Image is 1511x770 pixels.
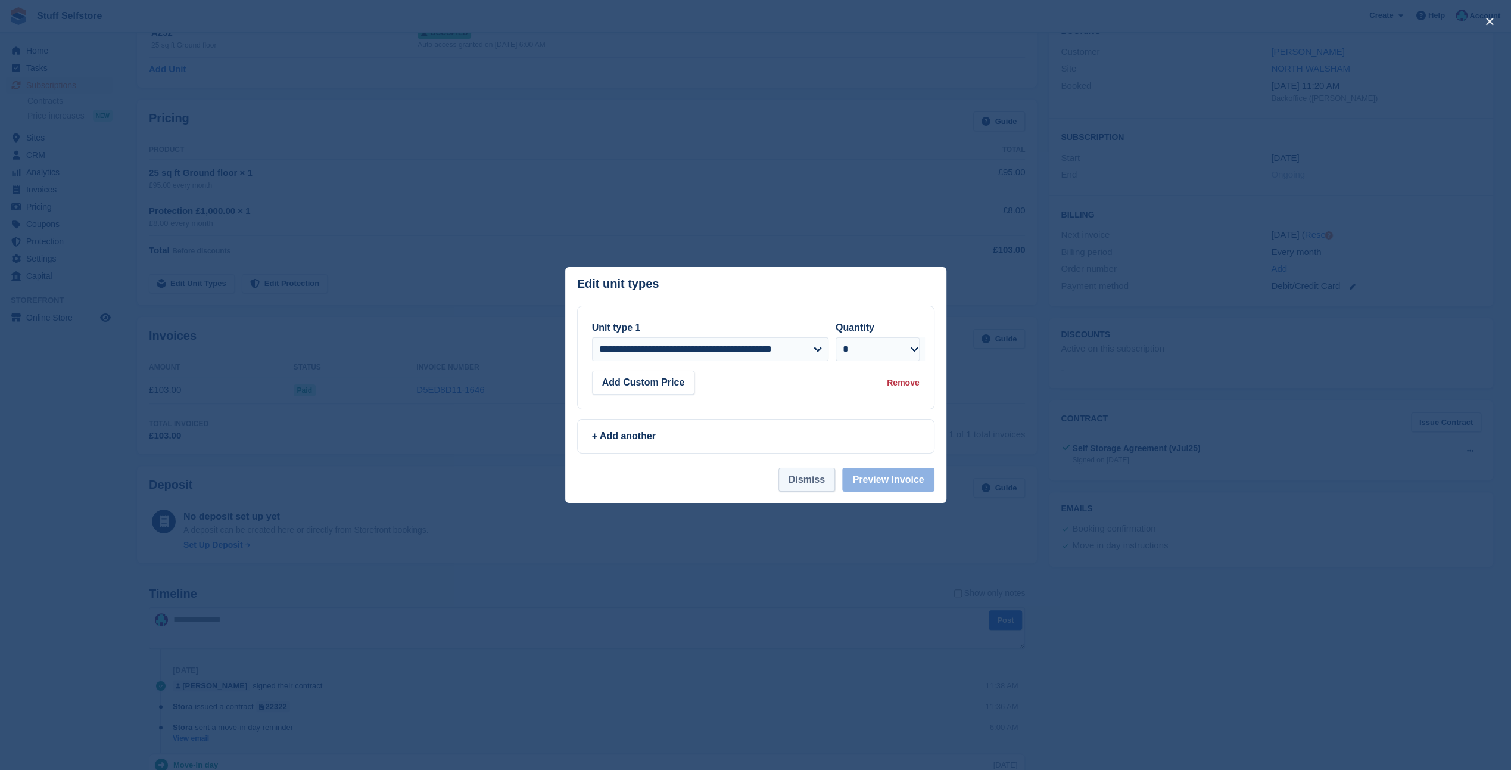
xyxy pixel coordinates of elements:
button: Preview Invoice [842,468,934,492]
label: Unit type 1 [592,322,641,333]
button: Dismiss [778,468,835,492]
div: Remove [887,377,919,389]
button: Add Custom Price [592,371,695,395]
label: Quantity [836,322,874,333]
div: + Add another [592,429,920,443]
a: + Add another [577,419,934,454]
p: Edit unit types [577,277,659,291]
button: close [1480,12,1499,31]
